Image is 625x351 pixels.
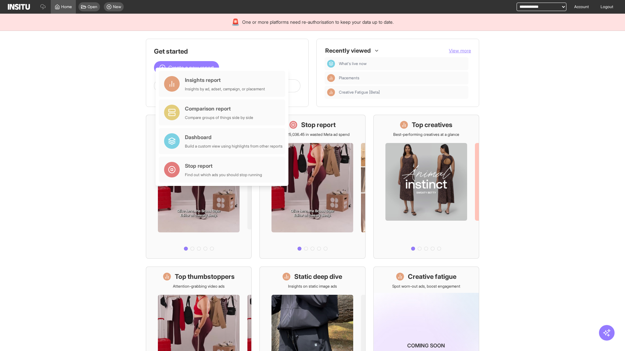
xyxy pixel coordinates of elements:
[327,74,335,82] div: Insights
[185,133,283,141] div: Dashboard
[185,76,265,84] div: Insights report
[185,105,253,112] div: Comparison report
[373,115,479,259] a: Top creativesBest-performing creatives at a glance
[185,86,265,92] div: Insights by ad, adset, campaign, or placement
[185,162,262,170] div: Stop report
[185,144,283,149] div: Build a custom view using highlights from other reports
[327,88,335,96] div: Insights
[449,47,471,54] button: View more
[412,120,452,129] h1: Top creatives
[185,115,253,120] div: Compare groups of things side by side
[449,48,471,53] span: View more
[339,61,466,66] span: What's live now
[339,90,380,95] span: Creative Fatigue [Beta]
[393,132,459,137] p: Best-performing creatives at a glance
[61,4,72,9] span: Home
[8,4,30,10] img: Logo
[339,61,367,66] span: What's live now
[339,90,466,95] span: Creative Fatigue [Beta]
[294,272,342,281] h1: Static deep dive
[146,115,252,259] a: What's live nowSee all active ads instantly
[185,172,262,177] div: Find out which ads you should stop running
[242,19,394,25] span: One or more platforms need re-authorisation to keep your data up to date.
[339,75,466,81] span: Placements
[301,120,336,129] h1: Stop report
[339,75,359,81] span: Placements
[113,4,121,9] span: New
[288,284,337,289] p: Insights on static image ads
[275,132,350,137] p: Save £25,036.45 in wasted Meta ad spend
[88,4,97,9] span: Open
[175,272,235,281] h1: Top thumbstoppers
[168,64,214,71] span: Create a new report
[154,47,300,56] h1: Get started
[173,284,225,289] p: Attention-grabbing video ads
[231,18,240,27] div: 🚨
[154,61,219,74] button: Create a new report
[259,115,365,259] a: Stop reportSave £25,036.45 in wasted Meta ad spend
[327,60,335,68] div: Dashboard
